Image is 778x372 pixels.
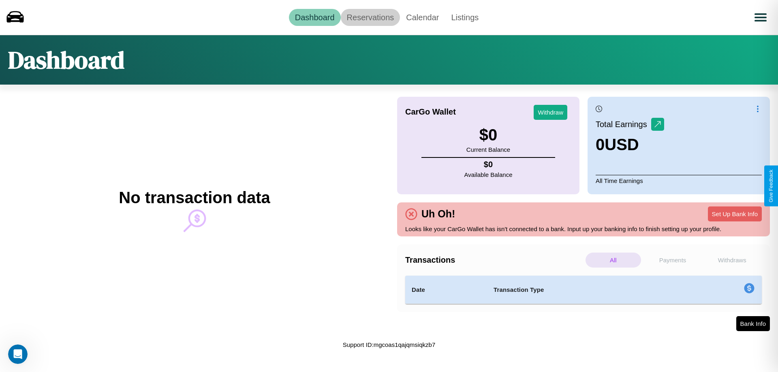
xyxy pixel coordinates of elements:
a: Listings [445,9,485,26]
table: simple table [405,276,762,304]
p: Available Balance [464,169,513,180]
p: Payments [645,253,701,268]
h4: Transaction Type [494,285,678,295]
a: Reservations [341,9,400,26]
button: Withdraw [534,105,567,120]
h4: $ 0 [464,160,513,169]
a: Calendar [400,9,445,26]
p: Looks like your CarGo Wallet has isn't connected to a bank. Input up your banking info to finish ... [405,223,762,234]
p: Total Earnings [596,117,651,132]
h3: 0 USD [596,136,664,154]
h4: CarGo Wallet [405,107,456,117]
iframe: Intercom live chat [8,344,28,364]
button: Bank Info [736,316,770,331]
p: All Time Earnings [596,175,762,186]
h2: No transaction data [119,189,270,207]
h4: Uh Oh! [417,208,459,220]
h3: $ 0 [466,126,510,144]
h4: Transactions [405,255,583,265]
p: Withdraws [704,253,760,268]
p: Support ID: mgcoas1qajqmsiqkzb7 [343,339,435,350]
p: Current Balance [466,144,510,155]
h1: Dashboard [8,43,124,77]
div: Give Feedback [768,170,774,202]
h4: Date [412,285,481,295]
button: Set Up Bank Info [708,206,762,221]
a: Dashboard [289,9,341,26]
button: Open menu [749,6,772,29]
p: All [586,253,641,268]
